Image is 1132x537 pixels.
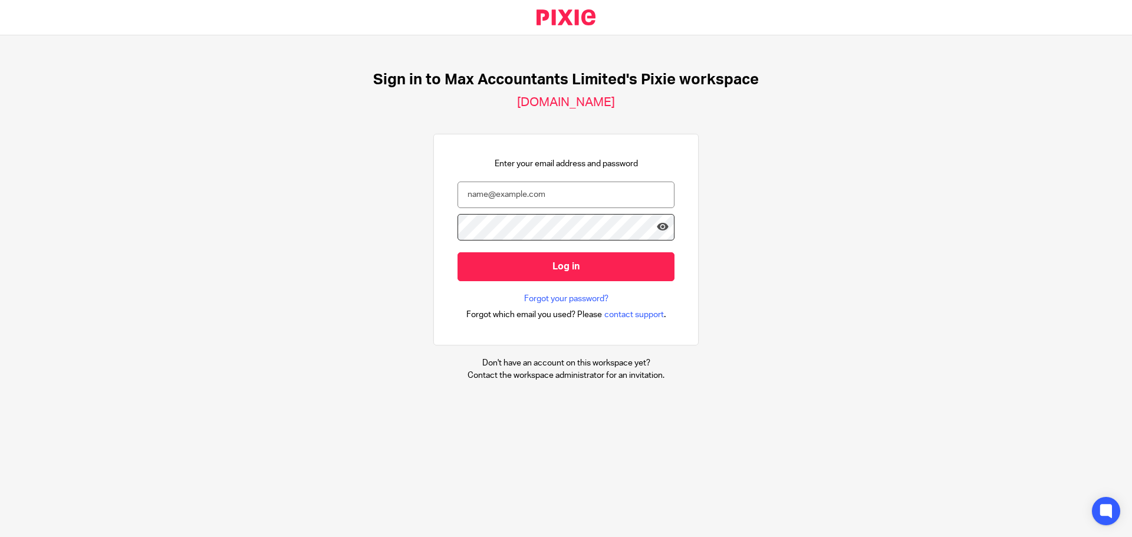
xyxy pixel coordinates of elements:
p: Contact the workspace administrator for an invitation. [468,370,664,381]
h2: [DOMAIN_NAME] [517,95,615,110]
p: Enter your email address and password [495,158,638,170]
a: Forgot your password? [524,293,608,305]
span: Forgot which email you used? Please [466,309,602,321]
div: . [466,308,666,321]
span: contact support [604,309,664,321]
input: name@example.com [458,182,674,208]
p: Don't have an account on this workspace yet? [468,357,664,369]
h1: Sign in to Max Accountants Limited's Pixie workspace [373,71,759,89]
input: Log in [458,252,674,281]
